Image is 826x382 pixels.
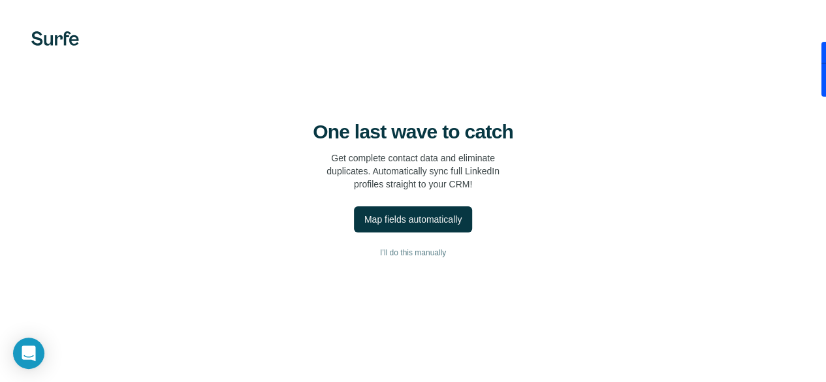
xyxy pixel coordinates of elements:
div: Map fields automatically [364,213,462,226]
button: Map fields automatically [354,206,472,232]
span: I’ll do this manually [380,247,446,259]
div: Open Intercom Messenger [13,338,44,369]
h4: One last wave to catch [313,120,513,144]
p: Get complete contact data and eliminate duplicates. Automatically sync full LinkedIn profiles str... [326,151,500,191]
img: Surfe's logo [31,31,79,46]
button: I’ll do this manually [26,243,800,263]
